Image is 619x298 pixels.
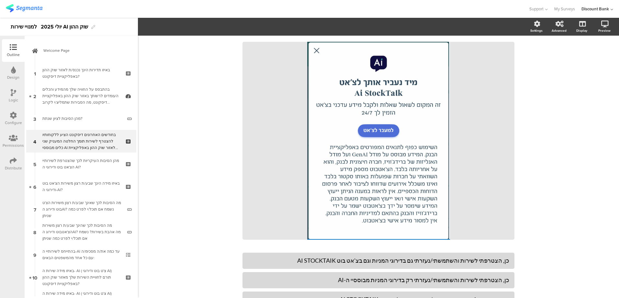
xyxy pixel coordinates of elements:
[307,42,450,240] img: בחודשים האחרונים דיסקונט הציע ללקוחותיו להצטרף לשירות תומך החלטה המעניק שני כלים מבוססי AI לאזור ...
[598,28,611,33] div: Preview
[32,274,37,281] span: 10
[42,67,120,80] div: באיזו תדירות הינך נכנס/ת לאזור שוק ההון באפליקציית דיסקונט?
[248,276,509,284] div: כן, הצטרפתי לשירות והשתמשתי/נעזרתי רק בדירוגי המניות מבוססיי ה-AI
[248,257,509,264] div: כן, הצטרפתי לשירות והשתמשתי/נעזרתי גם בדירוגי המניות וגם בצ'אט בוט AI STOCKTAIK
[26,266,136,289] a: 10 באיזו מידה שירות ה- AI ( צ'ט בוט ודירוגי AI) תורם לחוויית השירות שלך מאזור שוק ההון באפליקציית...
[42,86,120,106] div: בהתבסס על החוויה שלך מהמידע והכלים העומדים לרשותך באזור שוק ההון באפליקציית דיסקונט, מה הסבירות ש...
[529,6,544,12] span: Support
[26,39,136,62] a: Welcome Page
[34,70,36,77] span: 1
[26,243,136,266] a: 9 בהתייחס לשירותיי ה-AI עד כמה את/ה מסכימ/ה עם כל אחד מהמשפטים הבאים:
[42,180,120,193] div: באיזו מידה הינך שבע/ת רצון משירות הצ'אט בוט ודירוגי ה-AI?
[26,175,136,198] a: 6 באיזו מידה הינך שבע/ת רצון משירות הצ'אט בוט ודירוגי ה-AI?
[42,200,122,219] div: מה הסיבות לכך שאינך שבע/ת רצון משירות הצ'ט בוט ודירוג הAI? נשמח אם תוכל/י לפרט כמה שניתן
[7,74,19,80] div: Design
[33,115,36,122] span: 3
[33,160,36,167] span: 5
[7,52,20,58] div: Outline
[33,251,36,258] span: 9
[42,157,120,170] div: מהן הסיבות העיקריות לכך שהצטרפת לשירותיי הצ'אט בוט ודירוגי ה AI?
[26,198,136,221] a: 7 מה הסיבות לכך שאינך שבע/ת רצון משירות הצ'ט בוט ודירוג הAI? נשמח אם תוכל/י לפרט כמה שניתן
[42,248,120,261] div: בהתייחס לשירותיי ה-AI עד כמה את/ה מסכימ/ה עם כל אחד מהמשפטים הבאים:
[6,4,42,12] img: segmanta logo
[26,221,136,243] a: 8 מה הסיבות לכך שהינך שבע/ת רצון משירות הצ'אטבוט ודירוג הAI? מה אהבת בשירות? נשמח אם תוכל/י לפרט ...
[42,222,122,242] div: מה הסיבות לכך שהינך שבע/ת רצון משירות הצ'אטבוט ודירוג הAI? מה אהבת בשירות? נשמח אם תוכל/י לפרט כמ...
[26,107,136,130] a: 3 מהן הסיבות לציון שנתת?
[5,120,22,126] div: Configure
[552,28,567,33] div: Advanced
[33,138,36,145] span: 4
[26,130,136,153] a: 4 בחודשים האחרונים דיסקונט הציע ללקוחותיו להצטרף לשירות תומך החלטה המעניק שני כלים מבוססי AI לאזו...
[42,268,120,287] div: באיזו מידה שירות ה- AI ( צ'ט בוט ודירוגי AI) תורם לחוויית השירות שלך מאזור שוק ההון באפליקציית די...
[34,206,36,213] span: 7
[9,97,18,103] div: Logic
[42,115,122,122] div: מהן הסיבות לציון שנתת?
[530,28,543,33] div: Settings
[26,62,136,85] a: 1 באיזו תדירות הינך נכנס/ת לאזור שוק ההון באפליקציית דיסקונט?
[581,6,609,12] div: Discount Bank
[26,153,136,175] a: 5 מהן הסיבות העיקריות לכך שהצטרפת לשירותיי הצ'אט בוט ודירוגי ה AI?
[26,85,136,107] a: 2 בהתבסס על החוויה שלך מהמידע והכלים העומדים לרשותך באזור שוק ההון באפליקציית דיסקונט, מה הסבירות...
[5,165,22,171] div: Distribute
[33,228,36,235] span: 8
[42,132,120,151] div: בחודשים האחרונים דיסקונט הציע ללקוחותיו להצטרף לשירות תומך החלטה המעניק שני כלים מבוססי AI לאזור ...
[11,22,88,32] div: יולי 2025 למנויי שירות AI שוק ההון
[3,143,24,148] div: Permissions
[43,47,126,54] span: Welcome Page
[33,183,36,190] span: 6
[576,28,587,33] div: Display
[33,92,36,99] span: 2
